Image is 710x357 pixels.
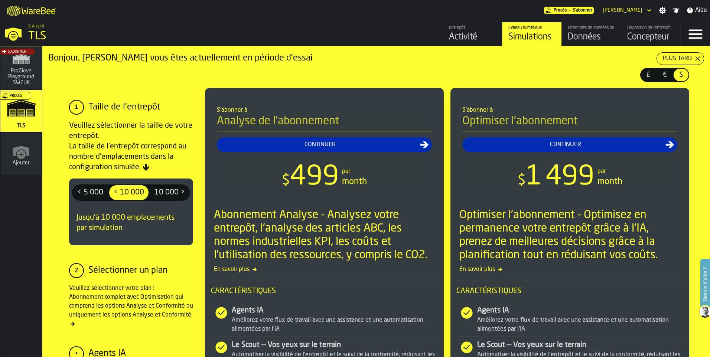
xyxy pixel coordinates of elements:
[73,185,108,200] div: thumb
[568,25,615,30] div: Ensembles de données de l'entrepôt
[695,6,707,15] span: Aide
[597,176,622,188] div: month
[656,7,669,14] label: button-toggle-Paramètres
[502,22,561,46] a: link-to-/wh/i/a8495f31-1441-4171-859b-8a4fcce51920/simulations
[670,7,683,14] label: button-toggle-Notifications
[627,25,674,30] div: Disposition de l'entrepôt
[217,106,432,115] div: S'abonner à
[449,25,496,30] div: Entrepôt
[443,22,502,46] a: link-to-/wh/i/a8495f31-1441-4171-859b-8a4fcce51920/feed/
[10,94,22,98] span: Procès
[48,52,657,64] div: Bonjour, [PERSON_NAME] vous êtes actuellement en période d'essai
[569,8,571,13] span: —
[526,164,595,191] span: 1 499
[674,69,688,81] div: thumb
[477,340,683,350] div: Le Scout — Vos yeux sur le terrain
[462,106,677,115] div: S'abonner à
[603,7,642,13] div: DropdownMenuValue-Jean Hubert Desvernay
[508,25,556,30] div: Jumeau numérique
[149,184,190,201] label: button-switch-multi-10 000 >
[211,286,438,297] span: Caractéristiques
[659,70,671,80] span: €
[69,284,193,328] div: Veuillez sélectionner votre plan : Abonnement complet avec Optimisation qui comprend les options ...
[28,30,229,43] div: TLS
[108,184,149,201] label: button-switch-multi-< 10 000
[290,164,339,191] span: 499
[13,160,30,166] span: Ajouter
[72,184,108,201] label: button-switch-multi-< 5 000
[0,90,42,133] a: link-to-/wh/i/a8495f31-1441-4171-859b-8a4fcce51920/simulations
[627,31,674,43] div: Concepteur
[232,340,438,350] div: Le Scout — Vos yeux sur le terrain
[642,70,654,80] span: £
[282,173,290,188] span: $
[0,47,42,90] a: link-to-/wh/i/3029b44a-deb1-4df6-9711-67e1c2cc458a/simulations
[342,167,350,176] div: par
[214,209,438,262] div: Abonnement Analyse - Analysez votre entrepôt, l'analyse des articles ABC, les normes industrielle...
[554,8,567,13] span: Procès
[342,176,367,188] div: month
[508,31,556,43] div: Simulations
[217,137,432,152] button: button-Continuer
[88,101,160,113] div: Taille de l'entrepôt
[477,305,683,316] div: Agents IA
[657,52,704,65] button: button-Plus tard
[621,22,680,46] a: link-to-/wh/i/a8495f31-1441-4171-859b-8a4fcce51920/designer
[88,265,167,276] div: Sélectionner un plan
[640,68,657,82] label: button-switch-multi-£
[477,316,683,334] div: Améliorez votre flux de travail avec une assistance et une automatisation alimentées par l'IA
[544,7,594,14] div: Abonnement au menu
[657,68,673,82] label: button-switch-multi-€
[69,263,84,278] div: 2
[152,187,188,199] span: 10 000 >
[69,121,193,173] div: Veuillez sélectionner la taille de votre entrepôt. La taille de l'entrepôt correspond au nombre d...
[561,22,621,46] a: link-to-/wh/i/a8495f31-1441-4171-859b-8a4fcce51920/data
[449,31,496,43] div: Activité
[109,185,149,200] div: thumb
[150,185,189,200] div: thumb
[69,100,84,115] div: 1
[456,265,683,274] span: En savoir plus
[701,260,709,309] label: Besoin d'aide ?
[8,50,26,54] span: S'abonner
[462,137,677,152] button: button-Continuer
[600,6,653,15] div: DropdownMenuValue-Jean Hubert Desvernay
[657,69,672,81] div: thumb
[220,140,420,149] div: Continuer
[683,6,710,15] label: button-toggle-Aide
[459,209,683,262] div: Optimiser l'abonnement - Optimisez en permanence votre entrepôt grâce à l'IA, prenez de meilleure...
[28,24,45,29] span: Entrepôt
[568,31,615,43] div: Données
[660,54,695,63] div: Plus tard
[211,265,438,274] span: En savoir plus
[232,316,438,334] div: Améliorez votre flux de travail avec une assistance et une automatisation alimentées par l'IA
[465,140,665,149] div: Continuer
[573,8,592,13] span: S'abonner
[74,187,106,199] span: < 5 000
[641,69,656,81] div: thumb
[681,22,710,46] label: button-toggle-Menu
[597,167,606,176] div: par
[232,305,438,316] div: Agents IA
[518,173,526,188] span: $
[111,187,147,199] span: < 10 000
[217,115,432,131] h4: Analyse de l'abonnement
[675,70,687,80] span: $
[673,68,689,82] label: button-switch-multi-$
[462,115,677,131] h4: Optimiser l'abonnement
[544,7,594,14] a: link-to-/wh/i/a8495f31-1441-4171-859b-8a4fcce51920/pricing/
[456,286,683,297] span: Caractéristiques
[72,207,190,239] div: Jusqu'à 10 000 emplacements par simulation
[1,133,41,176] a: link-to-/wh/new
